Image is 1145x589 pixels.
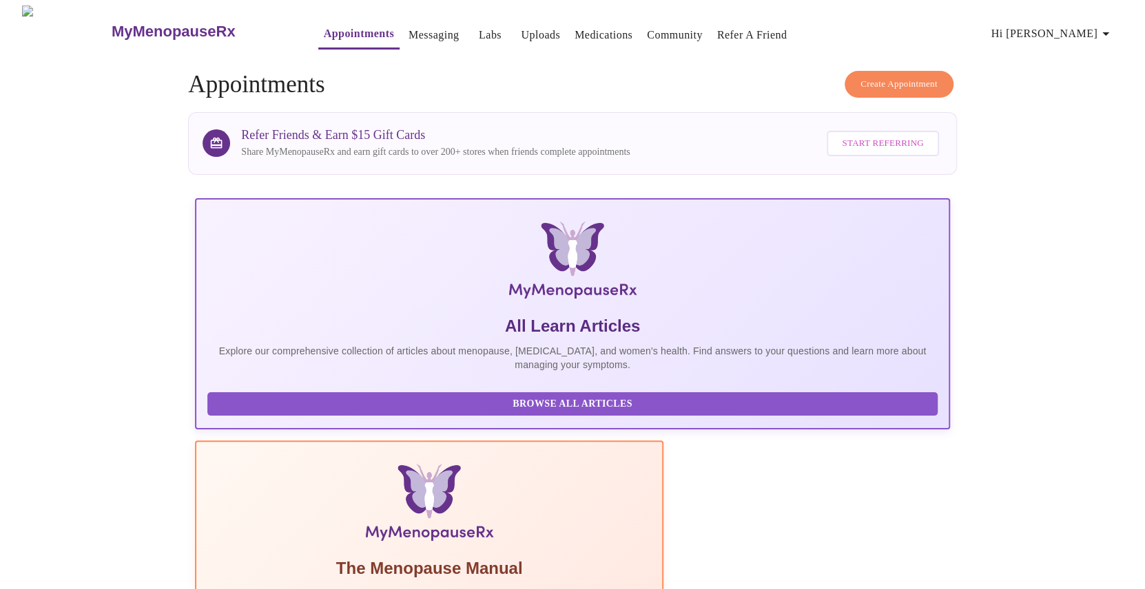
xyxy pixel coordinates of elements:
a: Start Referring [823,124,942,163]
img: MyMenopauseRx Logo [22,6,110,57]
a: Appointments [324,24,394,43]
button: Messaging [403,21,464,49]
button: Community [641,21,708,49]
button: Appointments [318,20,400,50]
p: Explore our comprehensive collection of articles about menopause, [MEDICAL_DATA], and women's hea... [207,344,937,372]
button: Medications [569,21,638,49]
h3: MyMenopauseRx [112,23,236,41]
a: Messaging [409,25,459,45]
button: Refer a Friend [712,21,793,49]
a: Community [647,25,703,45]
button: Create Appointment [845,71,953,98]
a: Medications [575,25,632,45]
h4: Appointments [188,71,956,98]
button: Browse All Articles [207,392,937,416]
button: Start Referring [827,131,938,156]
a: Uploads [521,25,560,45]
p: Share MyMenopauseRx and earn gift cards to over 200+ stores when friends complete appointments [241,145,630,159]
button: Uploads [515,21,566,49]
a: MyMenopauseRx [110,8,290,56]
button: Hi [PERSON_NAME] [986,20,1120,47]
button: Labs [468,21,512,49]
span: Create Appointment [860,76,938,92]
a: Browse All Articles [207,397,940,409]
span: Start Referring [842,136,923,151]
span: Browse All Articles [221,396,923,413]
span: Hi [PERSON_NAME] [991,24,1114,43]
a: Refer a Friend [717,25,787,45]
a: Labs [479,25,502,45]
h5: The Menopause Manual [207,557,651,579]
img: MyMenopauseRx Logo [321,222,824,304]
h3: Refer Friends & Earn $15 Gift Cards [241,128,630,142]
img: Menopause Manual [278,464,580,546]
h5: All Learn Articles [207,315,937,337]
